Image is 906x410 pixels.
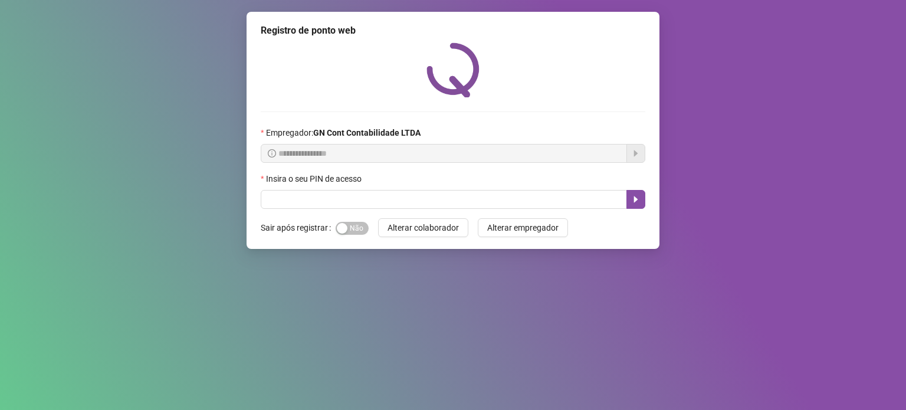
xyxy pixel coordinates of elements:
[478,218,568,237] button: Alterar empregador
[261,172,369,185] label: Insira o seu PIN de acesso
[313,128,421,137] strong: GN Cont Contabilidade LTDA
[487,221,559,234] span: Alterar empregador
[268,149,276,158] span: info-circle
[388,221,459,234] span: Alterar colaborador
[261,24,645,38] div: Registro de ponto web
[426,42,480,97] img: QRPoint
[261,218,336,237] label: Sair após registrar
[266,126,421,139] span: Empregador :
[631,195,641,204] span: caret-right
[378,218,468,237] button: Alterar colaborador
